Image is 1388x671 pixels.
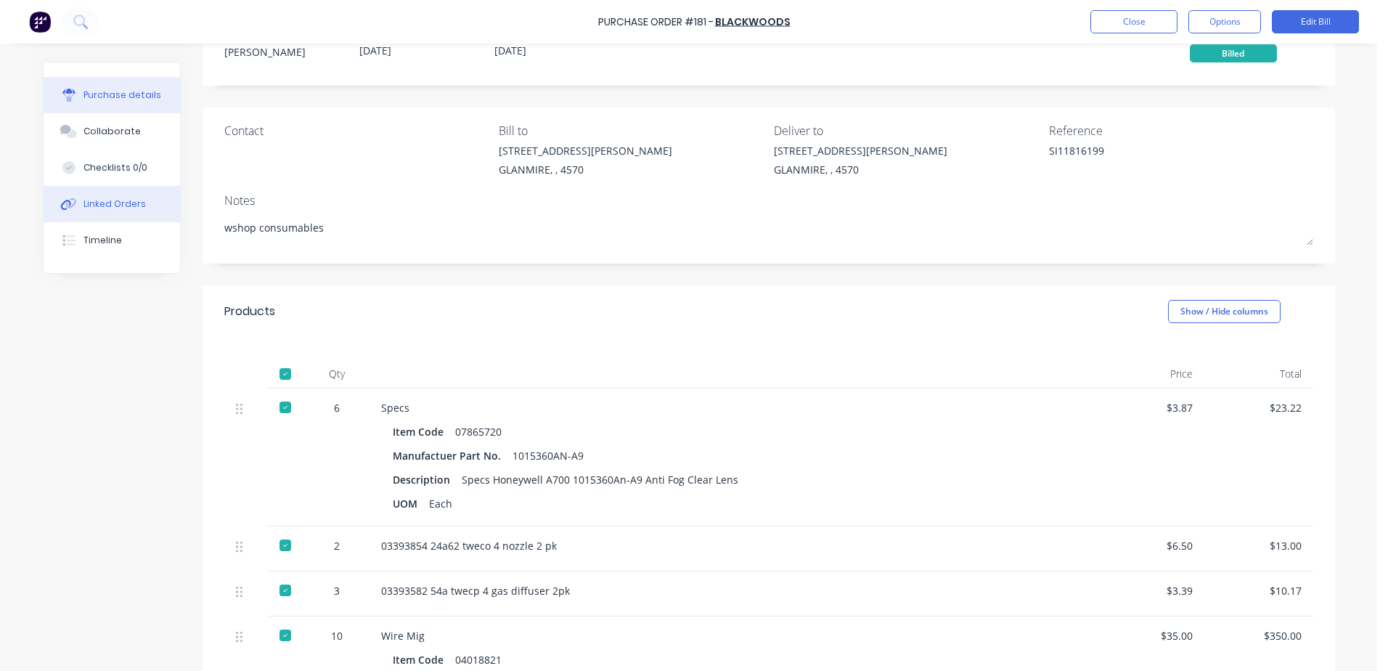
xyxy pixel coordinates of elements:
[381,583,1084,598] div: 03393582 54a twecp 4 gas diffuser 2pk
[44,150,180,186] button: Checklists 0/0
[381,538,1084,553] div: 03393854 24a62 tweco 4 nozzle 2 pk
[224,213,1313,245] textarea: wshop consumables
[1216,583,1302,598] div: $10.17
[224,44,348,60] div: [PERSON_NAME]
[1188,10,1261,33] button: Options
[393,421,455,442] div: Item Code
[83,125,141,138] div: Collaborate
[381,400,1084,415] div: Specs
[44,186,180,222] button: Linked Orders
[499,143,672,158] div: [STREET_ADDRESS][PERSON_NAME]
[513,445,584,466] div: 1015360AN-A9
[1190,44,1277,62] div: Billed
[1272,10,1359,33] button: Edit Bill
[224,192,1313,209] div: Notes
[598,15,714,30] div: Purchase Order #181 -
[429,493,452,514] div: Each
[1216,538,1302,553] div: $13.00
[304,359,370,389] div: Qty
[1049,143,1230,176] textarea: SI11816199
[1216,400,1302,415] div: $23.22
[224,122,489,139] div: Contact
[29,11,51,33] img: Factory
[316,583,358,598] div: 3
[44,222,180,259] button: Timeline
[774,143,947,158] div: [STREET_ADDRESS][PERSON_NAME]
[455,421,502,442] div: 07865720
[83,161,147,174] div: Checklists 0/0
[774,162,947,177] div: GLANMIRE, , 4570
[1204,359,1313,389] div: Total
[316,400,358,415] div: 6
[462,469,738,490] div: Specs Honeywell A700 1015360An-A9 Anti Fog Clear Lens
[1107,400,1193,415] div: $3.87
[774,122,1038,139] div: Deliver to
[1107,628,1193,643] div: $35.00
[393,469,462,490] div: Description
[1107,583,1193,598] div: $3.39
[316,628,358,643] div: 10
[1216,628,1302,643] div: $350.00
[1095,359,1204,389] div: Price
[715,15,791,29] a: Blackwoods
[316,538,358,553] div: 2
[44,113,180,150] button: Collaborate
[1049,122,1313,139] div: Reference
[381,628,1084,643] div: Wire Mig
[224,303,275,320] div: Products
[499,122,763,139] div: Bill to
[455,649,502,670] div: 04018821
[44,77,180,113] button: Purchase details
[1090,10,1177,33] button: Close
[83,234,122,247] div: Timeline
[393,649,455,670] div: Item Code
[83,198,146,211] div: Linked Orders
[393,445,513,466] div: Manufactuer Part No.
[1168,300,1281,323] button: Show / Hide columns
[393,493,429,514] div: UOM
[83,89,161,102] div: Purchase details
[1107,538,1193,553] div: $6.50
[499,162,672,177] div: GLANMIRE, , 4570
